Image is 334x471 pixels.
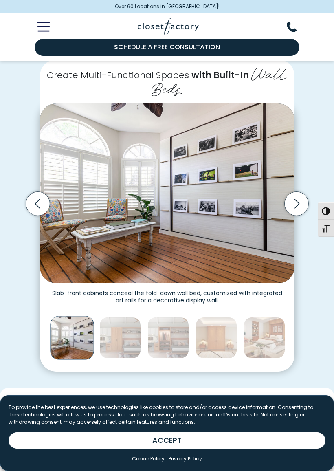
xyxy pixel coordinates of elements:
button: Phone Number [287,22,306,32]
button: Toggle High Contrast [318,202,334,220]
span: Create Multi-Functional Spaces [47,69,189,81]
img: Wall bed disguised as a photo gallery installation [50,316,94,359]
img: Closet Factory Logo [138,18,199,35]
img: Wall bed disguised as a photo gallery installation [40,103,294,283]
img: Custom wall bed in upstairs loft area [196,317,237,359]
a: Privacy Policy [169,455,202,462]
a: Cookie Policy [132,455,165,462]
button: ACCEPT [9,432,325,449]
button: Toggle Font size [318,220,334,237]
button: Previous slide [23,189,53,218]
img: Features LED-lit hanging rods, adjustable shelves, and pull-out shoe storage. Built-in desk syste... [147,317,189,359]
figcaption: Slab-front cabinets conceal the fold-down wall bed, customized with integrated art rails for a de... [40,283,294,304]
a: Schedule a Free Consultation [35,39,299,56]
button: Next slide [282,189,311,218]
span: with Built-In [191,69,249,81]
span: Wall Beds [152,61,287,99]
span: Over 60 Locations in [GEOGRAPHIC_DATA]! [115,3,220,10]
img: Wall bed shown open in Alder clear coat finish with upper storage. [244,317,285,359]
img: Wall bed with built in cabinetry and workstation [99,317,141,359]
p: To provide the best experiences, we use technologies like cookies to store and/or access device i... [9,404,325,426]
button: Toggle Mobile Menu [28,22,50,32]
